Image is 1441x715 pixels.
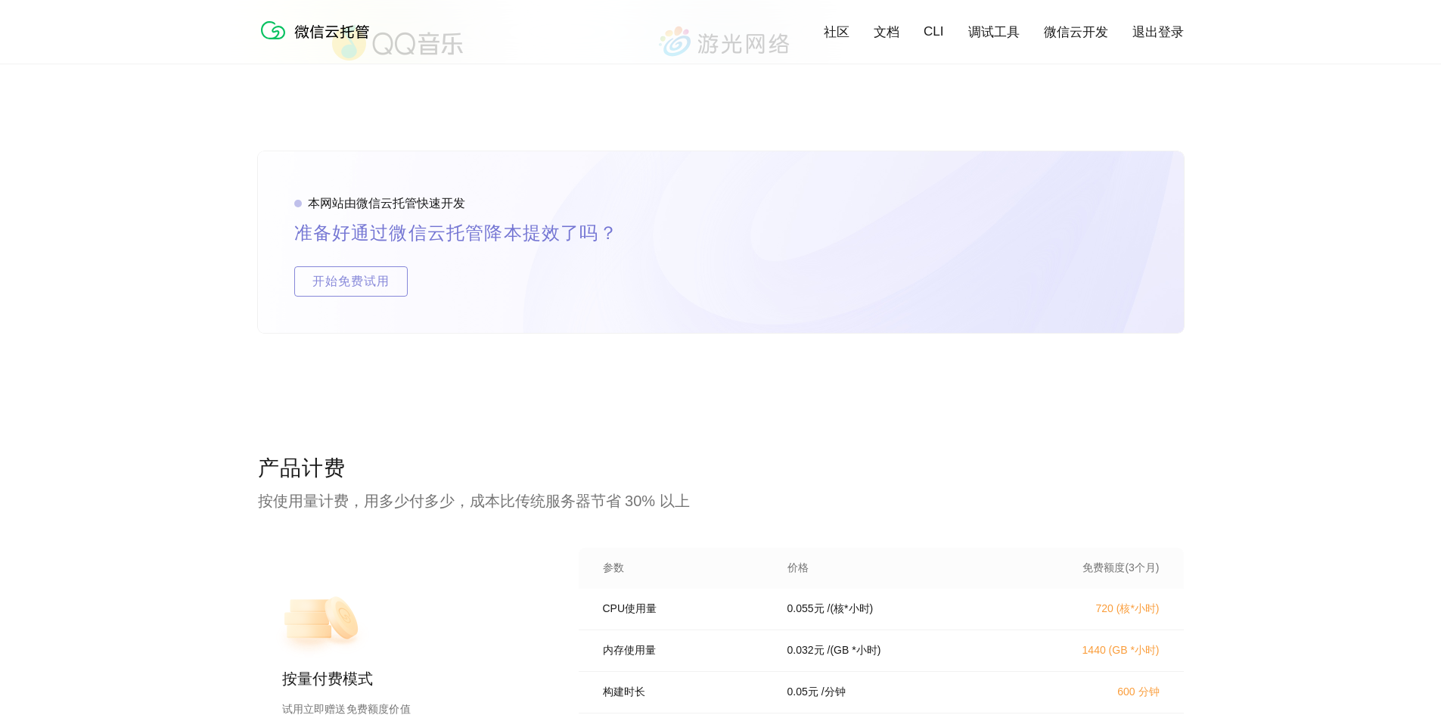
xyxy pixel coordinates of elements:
[282,669,530,690] p: 按量付费模式
[603,561,766,575] p: 参数
[603,685,766,699] p: 构建时长
[258,454,1184,484] p: 产品计费
[1026,561,1160,575] p: 免费额度(3个月)
[603,644,766,657] p: 内存使用量
[308,196,465,212] p: 本网站由微信云托管快速开发
[824,23,849,41] a: 社区
[787,602,825,616] p: 0.055 元
[1026,644,1160,657] p: 1440 (GB *小时)
[787,644,825,657] p: 0.032 元
[295,266,407,297] span: 开始免费试用
[924,24,943,39] a: CLI
[968,23,1020,41] a: 调试工具
[821,685,846,699] p: / 分钟
[874,23,899,41] a: 文档
[1026,602,1160,616] p: 720 (核*小时)
[1044,23,1108,41] a: 微信云开发
[787,685,818,699] p: 0.05 元
[1132,23,1184,41] a: 退出登录
[258,15,379,45] img: 微信云托管
[828,602,874,616] p: / (核*小时)
[603,602,766,616] p: CPU使用量
[258,490,1184,511] p: 按使用量计费，用多少付多少，成本比传统服务器节省 30% 以上
[828,644,881,657] p: / (GB *小时)
[258,35,379,48] a: 微信云托管
[1026,685,1160,699] p: 600 分钟
[787,561,809,575] p: 价格
[294,218,654,248] p: 准备好通过微信云托管降本提效了吗？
